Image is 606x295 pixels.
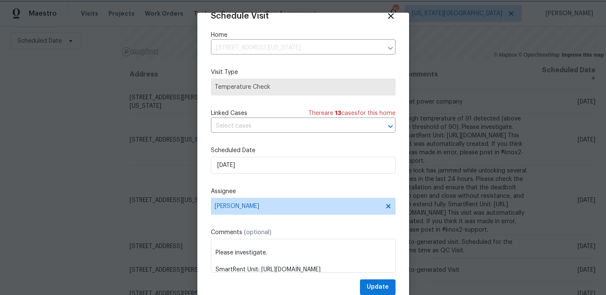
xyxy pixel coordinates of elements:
button: Update [360,279,396,295]
span: Close [386,11,396,21]
textarea: A high temperature of 91 detected (above the threshold of 90). Please investigate. SmartRent Unit... [211,239,396,273]
span: Temperature Check [215,83,392,91]
label: Assignee [211,187,396,196]
span: Linked Cases [211,109,247,117]
label: Visit Type [211,68,396,76]
label: Home [211,31,396,39]
span: (optional) [244,229,271,235]
label: Scheduled Date [211,146,396,155]
span: Schedule Visit [211,12,269,20]
span: Update [367,282,389,292]
input: M/D/YYYY [211,157,396,174]
span: There are case s for this home [308,109,396,117]
label: Comments [211,228,396,237]
span: [PERSON_NAME] [215,203,381,210]
input: Enter in an address [211,41,383,55]
button: Open [385,120,396,132]
input: Select cases [211,120,372,133]
span: 13 [335,110,341,116]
